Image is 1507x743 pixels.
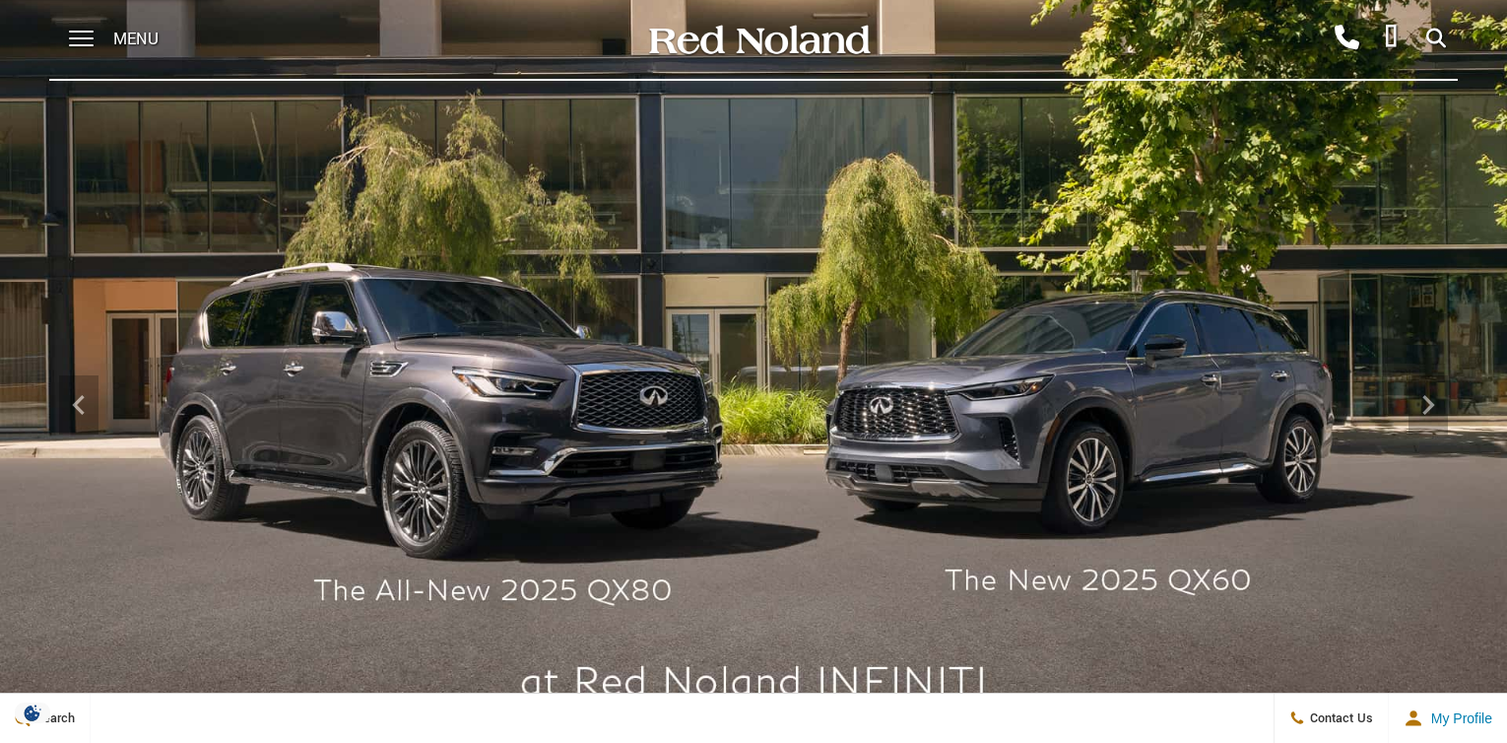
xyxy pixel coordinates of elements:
[1409,375,1448,435] div: Next
[645,23,872,57] img: Red Noland Auto Group
[10,703,55,723] section: Click to Open Cookie Consent Modal
[1305,709,1373,727] span: Contact Us
[59,375,98,435] div: Previous
[1389,694,1507,743] button: Open user profile menu
[10,703,55,723] img: Opt-Out Icon
[1423,710,1492,726] span: My Profile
